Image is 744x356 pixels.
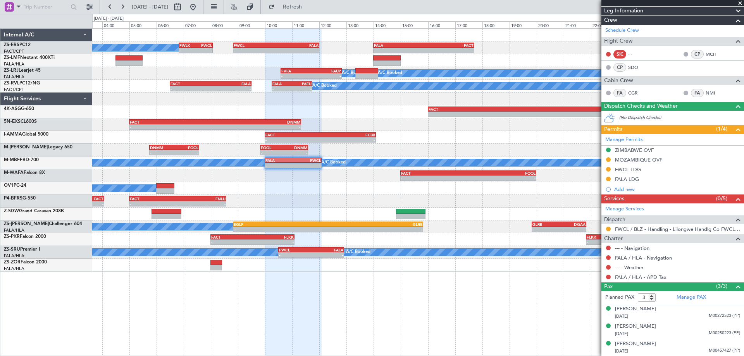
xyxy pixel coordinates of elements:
[4,209,19,213] span: Z-SGW
[716,282,727,290] span: (3/3)
[559,222,585,227] div: DGAA
[174,150,198,155] div: -
[130,201,178,206] div: -
[615,157,662,163] div: MOZAMBIQUE OVF
[279,248,311,252] div: FWCL
[4,196,22,201] span: P4-BFRS
[261,150,284,155] div: -
[619,115,744,123] div: (No Dispatch Checks)
[604,234,623,243] span: Charter
[4,170,24,175] span: M-WAFA
[4,145,72,150] a: M-[PERSON_NAME]Legacy 650
[374,21,401,28] div: 14:00
[4,227,24,233] a: FALA/HLA
[4,68,41,73] a: ZS-LRJLearjet 45
[604,7,643,15] span: Leg Information
[265,138,320,142] div: -
[4,209,64,213] a: Z-SGWGrand Caravan 208B
[293,158,320,163] div: FWCL
[170,86,210,91] div: -
[401,176,468,181] div: -
[604,282,613,291] span: Pax
[4,170,45,175] a: M-WAFAFalcon 8X
[559,227,585,232] div: -
[4,222,82,226] a: ZS-[PERSON_NAME]Challenger 604
[179,48,196,53] div: -
[4,43,19,47] span: ZS-ERS
[677,294,706,301] a: Manage PAX
[174,145,198,150] div: FOOL
[4,222,49,226] span: ZS-[PERSON_NAME]
[261,145,284,150] div: FOOL
[4,119,21,124] span: 5N-EXS
[211,21,238,28] div: 08:00
[613,50,626,58] div: SIC
[292,86,312,91] div: -
[130,120,215,124] div: FACT
[184,21,211,28] div: 07:00
[615,323,656,330] div: [PERSON_NAME]
[605,27,639,34] a: Schedule Crew
[281,69,311,73] div: FVFA
[615,226,740,232] a: FWCL / BLZ - Handling - Lilongwe Handlg Co FWCL / BLZ
[265,132,320,137] div: FACT
[510,21,537,28] div: 19:00
[311,74,341,78] div: -
[129,21,157,28] div: 05:00
[4,81,40,86] a: ZS-RVLPC12/NG
[604,125,622,134] span: Permits
[130,125,215,129] div: -
[628,89,646,96] a: CGR
[587,235,630,239] div: FLKK
[604,76,633,85] span: Cabin Crew
[709,347,740,354] span: M00457427 (PP)
[328,222,422,227] div: GLRB
[562,112,696,117] div: -
[342,67,366,79] div: A/C Booked
[196,43,212,48] div: FWCL
[4,260,47,265] a: ZS-ZORFalcon 2000
[157,21,184,28] div: 06:00
[4,183,26,188] a: OV1PC-24
[428,21,455,28] div: 16:00
[215,120,300,124] div: DNMM
[401,21,428,28] div: 15:00
[455,21,482,28] div: 17:00
[604,16,617,25] span: Crew
[4,158,39,162] a: M-MBFFBD-700
[4,119,37,124] a: 5N-EXSCL600S
[374,43,424,48] div: FALA
[628,64,646,71] a: SDO
[210,81,250,86] div: FALA
[252,240,293,244] div: -
[532,222,559,227] div: GLRB
[321,157,346,169] div: A/C Booked
[4,74,24,80] a: FALA/HLA
[234,222,328,227] div: EGLF
[252,235,293,239] div: FLKK
[4,55,55,60] a: ZS-LMFNextant 400XTi
[272,86,292,91] div: -
[320,132,375,137] div: FCBB
[4,260,21,265] span: ZS-ZOR
[424,43,474,48] div: FACT
[284,150,307,155] div: -
[429,107,563,112] div: FACT
[150,150,174,155] div: -
[293,163,320,168] div: -
[4,48,24,54] a: FACT/CPT
[604,37,633,46] span: Flight Crew
[587,240,630,244] div: -
[4,196,36,201] a: P4-BFRSG-550
[4,247,40,252] a: ZS-SRUPremier I
[94,15,124,22] div: [DATE] - [DATE]
[276,48,319,53] div: -
[196,48,212,53] div: -
[178,201,226,206] div: -
[102,21,129,28] div: 04:00
[429,112,563,117] div: -
[613,63,626,72] div: CP
[238,21,265,28] div: 09:00
[605,294,634,301] label: Planned PAX
[4,107,21,111] span: 4K-ASG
